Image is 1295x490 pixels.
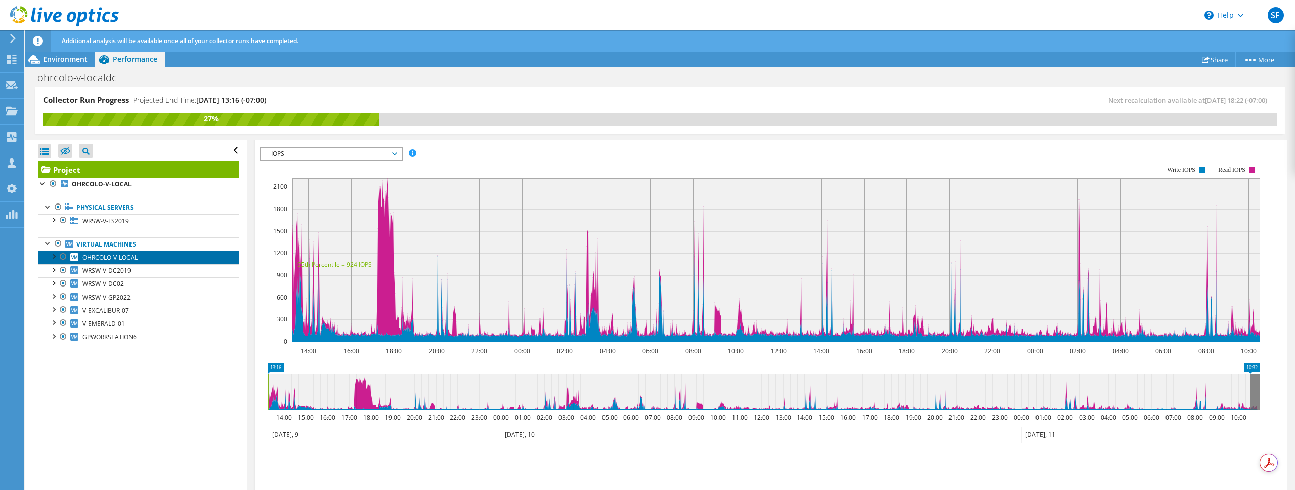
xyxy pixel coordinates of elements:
[386,347,402,355] text: 18:00
[514,347,530,355] text: 00:00
[38,291,239,304] a: WRSW-V-GP2022
[771,347,787,355] text: 12:00
[343,347,359,355] text: 16:00
[38,201,239,214] a: Physical Servers
[884,413,899,422] text: 18:00
[623,413,639,422] text: 06:00
[1268,7,1284,23] span: SF
[1101,413,1116,422] text: 04:00
[1204,11,1214,20] svg: \n
[429,347,445,355] text: 20:00
[385,413,401,422] text: 19:00
[754,413,769,422] text: 12:00
[113,54,157,64] span: Performance
[775,413,791,422] text: 13:00
[1070,347,1086,355] text: 02:00
[710,413,726,422] text: 10:00
[33,72,133,84] h1: ohrcolo-v-localdc
[284,337,287,346] text: 0
[82,293,131,302] span: WRSW-V-GP2022
[38,277,239,291] a: WRSW-V-DC02
[1113,347,1129,355] text: 04:00
[407,413,422,422] text: 20:00
[1108,96,1272,105] span: Next recalculation available at
[1198,347,1214,355] text: 08:00
[341,413,357,422] text: 17:00
[1231,413,1246,422] text: 10:00
[450,413,465,422] text: 22:00
[38,214,239,227] a: WRSW-V-FS2019
[970,413,986,422] text: 22:00
[948,413,964,422] text: 21:00
[992,413,1008,422] text: 23:00
[1027,347,1043,355] text: 00:00
[82,279,124,288] span: WRSW-V-DC02
[43,113,379,125] div: 27%
[38,178,239,191] a: OHRCOLO-V-LOCAL
[277,293,287,302] text: 600
[1167,166,1195,173] text: Write IOPS
[428,413,444,422] text: 21:00
[133,95,266,106] h4: Projected End Time:
[363,413,379,422] text: 18:00
[38,161,239,178] a: Project
[82,253,138,262] span: OHRCOLO-V-LOCAL
[1241,347,1257,355] text: 10:00
[72,180,132,188] b: OHRCOLO-V-LOCAL
[557,347,573,355] text: 02:00
[602,413,618,422] text: 05:00
[558,413,574,422] text: 03:00
[927,413,943,422] text: 20:00
[818,413,834,422] text: 15:00
[645,413,661,422] text: 07:00
[300,347,316,355] text: 14:00
[1205,96,1267,105] span: [DATE] 18:22 (-07:00)
[38,251,239,264] a: OHRCOLO-V-LOCAL
[273,227,287,235] text: 1500
[38,331,239,344] a: GPWORKSTATION6
[43,54,88,64] span: Environment
[797,413,812,422] text: 14:00
[38,237,239,251] a: Virtual Machines
[580,413,596,422] text: 04:00
[297,260,372,269] text: 95th Percentile = 924 IOPS
[685,347,701,355] text: 08:00
[471,413,487,422] text: 23:00
[600,347,616,355] text: 04:00
[82,266,131,275] span: WRSW-V-DC2019
[273,182,287,191] text: 2100
[728,347,744,355] text: 10:00
[82,333,137,341] span: GPWORKSTATION6
[1057,413,1073,422] text: 02:00
[537,413,552,422] text: 02:00
[82,319,125,328] span: V-EMERALD-01
[856,347,872,355] text: 16:00
[1035,413,1051,422] text: 01:00
[277,271,287,279] text: 900
[493,413,509,422] text: 00:00
[515,413,531,422] text: 01:00
[320,413,335,422] text: 16:00
[688,413,704,422] text: 09:00
[1165,413,1181,422] text: 07:00
[471,347,487,355] text: 22:00
[1187,413,1203,422] text: 08:00
[1079,413,1095,422] text: 03:00
[942,347,958,355] text: 20:00
[277,315,287,323] text: 300
[273,249,287,257] text: 1200
[38,264,239,277] a: WRSW-V-DC2019
[38,304,239,317] a: V-EXCALIBUR-07
[1209,413,1225,422] text: 09:00
[273,205,287,213] text: 1800
[667,413,682,422] text: 08:00
[1219,166,1246,173] text: Read IOPS
[862,413,878,422] text: 17:00
[642,347,658,355] text: 06:00
[1155,347,1171,355] text: 06:00
[266,148,396,160] span: IOPS
[1014,413,1029,422] text: 00:00
[1194,52,1236,67] a: Share
[82,306,129,315] span: V-EXCALIBUR-07
[1122,413,1138,422] text: 05:00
